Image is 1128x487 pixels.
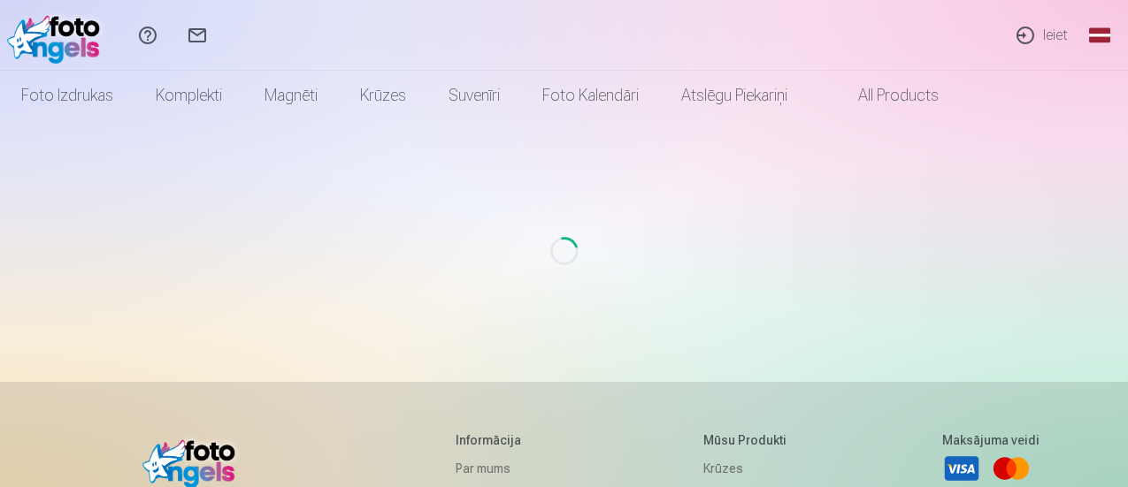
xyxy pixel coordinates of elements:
[243,71,339,120] a: Magnēti
[942,431,1040,449] h5: Maksājuma veidi
[703,431,796,449] h5: Mūsu produkti
[7,7,109,64] img: /fa1
[809,71,960,120] a: All products
[456,456,558,481] a: Par mums
[427,71,521,120] a: Suvenīri
[456,431,558,449] h5: Informācija
[703,456,796,481] a: Krūzes
[660,71,809,120] a: Atslēgu piekariņi
[339,71,427,120] a: Krūzes
[521,71,660,120] a: Foto kalendāri
[134,71,243,120] a: Komplekti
